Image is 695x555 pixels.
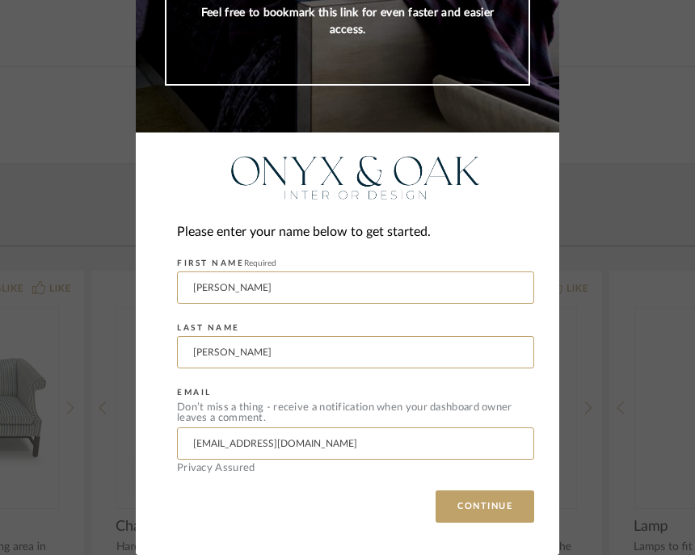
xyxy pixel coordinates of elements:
label: LAST NAME [177,323,240,333]
button: CONTINUE [436,490,534,523]
input: Enter Email [177,427,534,460]
span: Required [244,259,276,267]
p: Feel free to bookmark this link for even faster and easier access. [199,5,496,39]
div: Please enter your name below to get started. [177,221,534,243]
input: Enter First Name [177,271,534,304]
input: Enter Last Name [177,336,534,368]
label: FIRST NAME [177,259,276,268]
div: Privacy Assured [177,463,534,473]
label: EMAIL [177,388,212,397]
div: Don’t miss a thing - receive a notification when your dashboard owner leaves a comment. [177,402,534,423]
